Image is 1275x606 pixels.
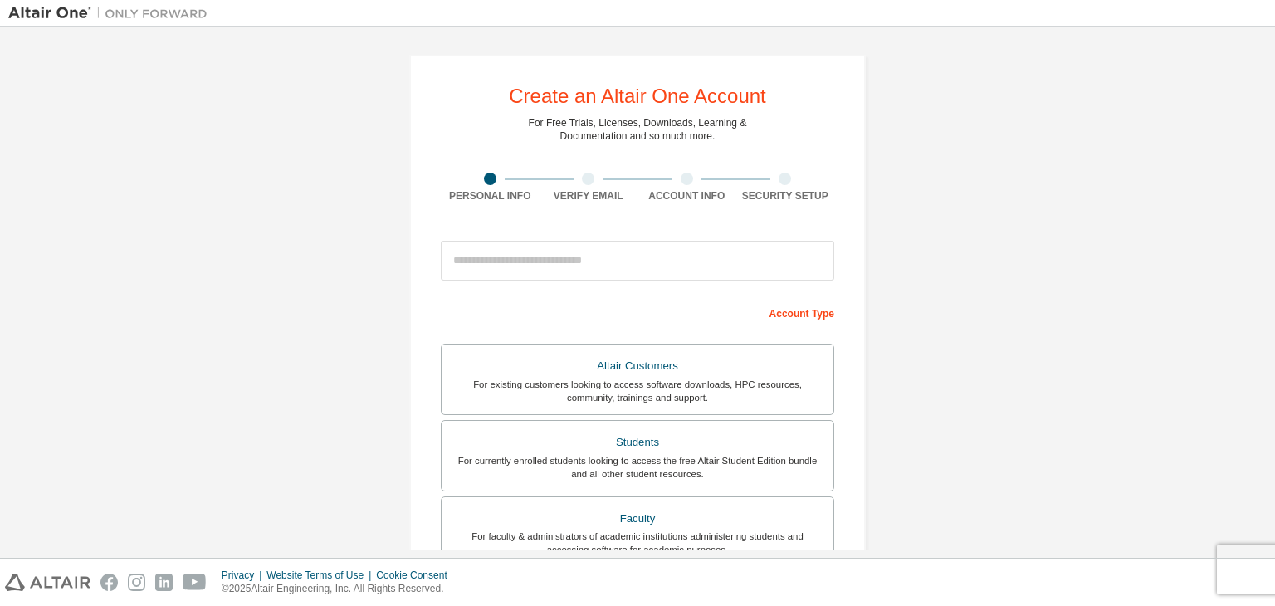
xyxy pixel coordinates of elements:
[452,431,823,454] div: Students
[452,507,823,530] div: Faculty
[222,569,266,582] div: Privacy
[509,86,766,106] div: Create an Altair One Account
[128,574,145,591] img: instagram.svg
[736,189,835,203] div: Security Setup
[100,574,118,591] img: facebook.svg
[529,116,747,143] div: For Free Trials, Licenses, Downloads, Learning & Documentation and so much more.
[376,569,457,582] div: Cookie Consent
[441,189,540,203] div: Personal Info
[452,378,823,404] div: For existing customers looking to access software downloads, HPC resources, community, trainings ...
[155,574,173,591] img: linkedin.svg
[637,189,736,203] div: Account Info
[266,569,376,582] div: Website Terms of Use
[222,582,457,596] p: © 2025 Altair Engineering, Inc. All Rights Reserved.
[183,574,207,591] img: youtube.svg
[5,574,90,591] img: altair_logo.svg
[452,354,823,378] div: Altair Customers
[452,454,823,481] div: For currently enrolled students looking to access the free Altair Student Edition bundle and all ...
[441,299,834,325] div: Account Type
[540,189,638,203] div: Verify Email
[452,530,823,556] div: For faculty & administrators of academic institutions administering students and accessing softwa...
[8,5,216,22] img: Altair One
